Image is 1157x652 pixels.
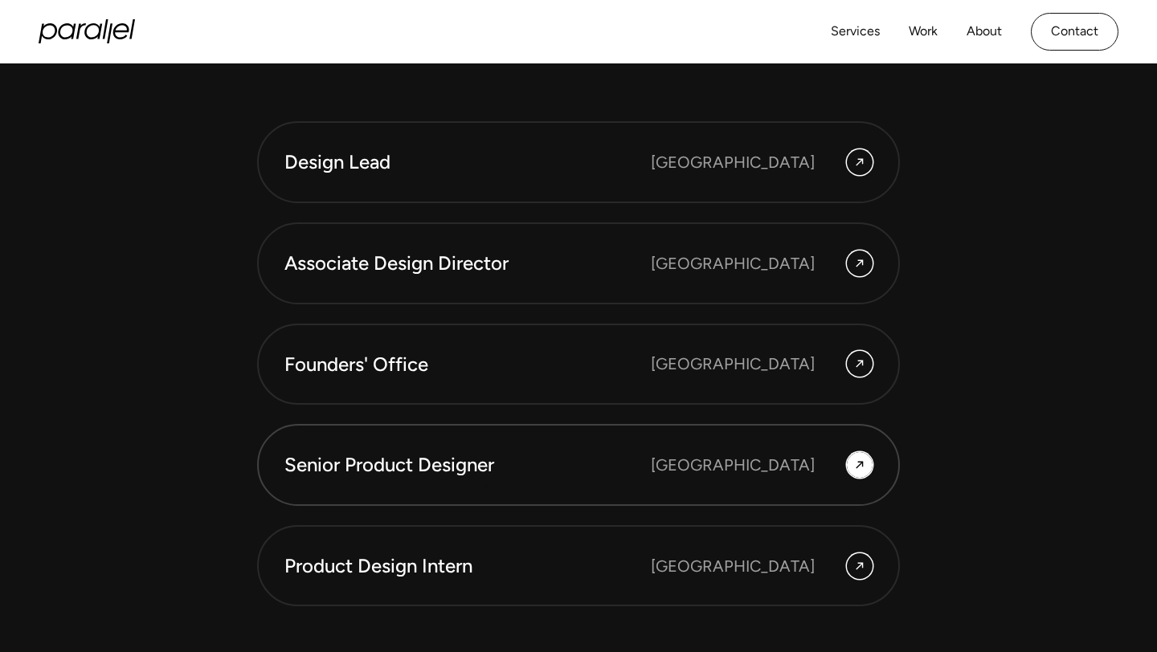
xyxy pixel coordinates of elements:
[284,250,651,277] div: Associate Design Director
[257,324,900,405] a: Founders' Office [GEOGRAPHIC_DATA]
[284,149,651,176] div: Design Lead
[831,20,880,43] a: Services
[257,121,900,203] a: Design Lead [GEOGRAPHIC_DATA]
[651,251,815,275] div: [GEOGRAPHIC_DATA]
[284,351,651,378] div: Founders' Office
[651,453,815,477] div: [GEOGRAPHIC_DATA]
[257,222,900,304] a: Associate Design Director [GEOGRAPHIC_DATA]
[257,525,900,607] a: Product Design Intern [GEOGRAPHIC_DATA]
[257,424,900,506] a: Senior Product Designer [GEOGRAPHIC_DATA]
[651,150,815,174] div: [GEOGRAPHIC_DATA]
[1031,13,1118,51] a: Contact
[284,552,651,580] div: Product Design Intern
[967,20,1002,43] a: About
[284,451,651,479] div: Senior Product Designer
[909,20,938,43] a: Work
[651,352,815,376] div: [GEOGRAPHIC_DATA]
[651,554,815,578] div: [GEOGRAPHIC_DATA]
[39,19,135,43] a: home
